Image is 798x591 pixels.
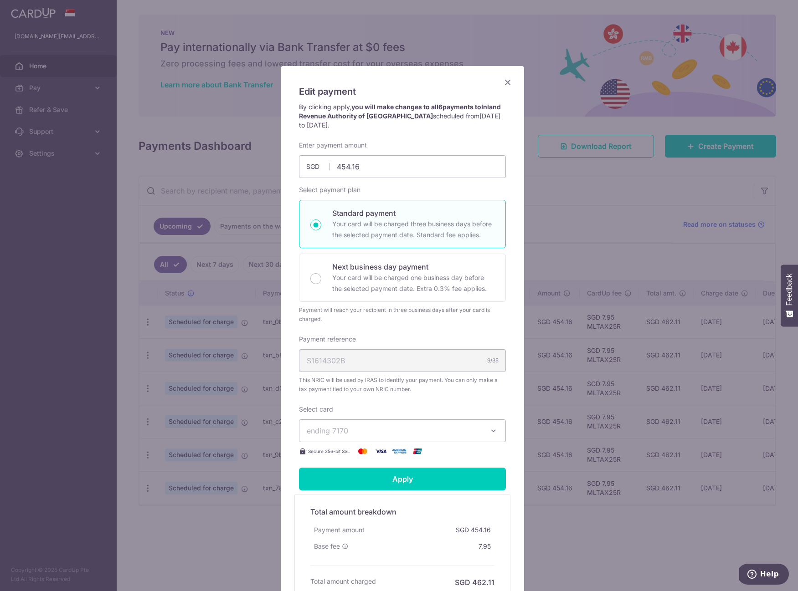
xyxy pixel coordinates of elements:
div: Payment amount [310,522,368,538]
img: American Express [390,446,408,457]
span: This NRIC will be used by IRAS to identify your payment. You can only make a tax payment tied to ... [299,376,506,394]
div: Payment will reach your recipient in three business days after your card is charged. [299,306,506,324]
p: By clicking apply, scheduled from . [299,102,506,130]
h6: SGD 462.11 [455,577,494,588]
div: 9/35 [487,356,499,365]
span: Feedback [785,274,793,306]
input: Apply [299,468,506,490]
p: Your card will be charged three business days before the selected payment date. Standard fee appl... [332,219,494,240]
span: Secure 256-bit SSL [308,448,350,455]
p: Standard payment [332,208,494,219]
input: 0.00 [299,155,506,178]
p: Your card will be charged one business day before the selected payment date. Extra 0.3% fee applies. [332,272,494,294]
button: Close [502,77,513,88]
h5: Edit payment [299,84,506,99]
span: 6 [438,103,443,111]
label: Select payment plan [299,185,360,194]
button: Feedback - Show survey [781,265,798,326]
p: Next business day payment [332,261,494,272]
h5: Total amount breakdown [310,506,494,517]
label: Enter payment amount [299,141,367,150]
img: Mastercard [354,446,372,457]
span: ending 7170 [307,426,348,435]
div: SGD 454.16 [452,522,494,538]
strong: you will make changes to all payments to [299,103,501,120]
span: SGD [306,162,330,171]
iframe: Opens a widget where you can find more information [739,564,789,586]
div: 7.95 [475,538,494,555]
img: Visa [372,446,390,457]
label: Payment reference [299,335,356,344]
button: ending 7170 [299,419,506,442]
span: Base fee [314,542,340,551]
h6: Total amount charged [310,577,376,586]
img: UnionPay [408,446,427,457]
label: Select card [299,405,333,414]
